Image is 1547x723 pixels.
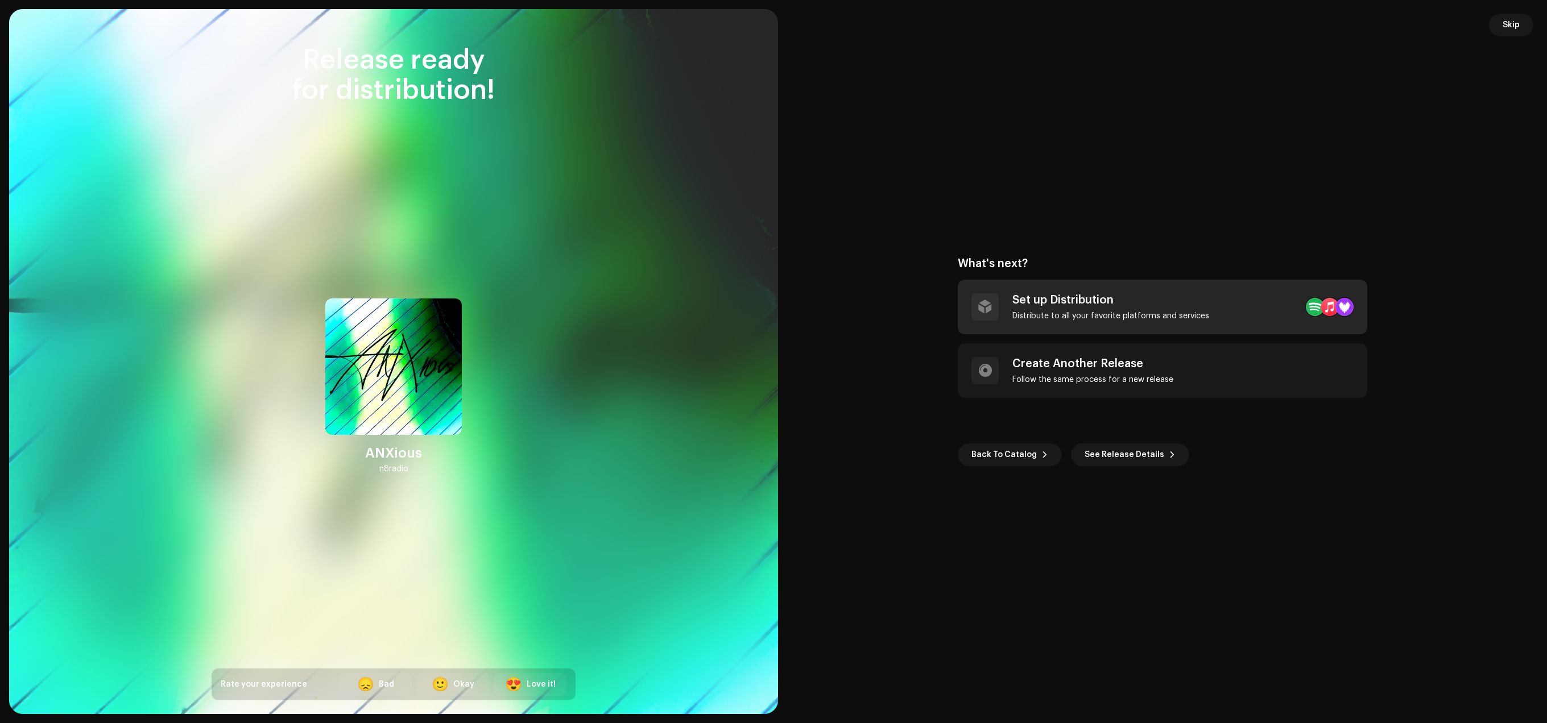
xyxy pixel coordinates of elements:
button: See Release Details [1071,443,1189,466]
div: Create Another Release [1012,357,1173,371]
span: Rate your experience [221,680,307,688]
div: Okay [453,679,474,691]
span: Skip [1503,14,1520,36]
re-a-post-create-item: Set up Distribution [958,280,1367,334]
button: Back To Catalog [958,443,1062,466]
span: See Release Details [1085,443,1164,466]
div: 😞 [357,678,374,691]
div: Release ready for distribution! [212,45,576,106]
div: Set up Distribution [1012,293,1209,307]
div: n8radio [379,462,408,476]
div: Distribute to all your favorite platforms and services [1012,311,1209,321]
span: Back To Catalog [971,443,1037,466]
div: Bad [379,679,394,691]
button: Skip [1489,14,1533,36]
img: a09c3a6c-c70c-41ba-8891-197806a9fbd6 [325,298,462,435]
div: Follow the same process for a new release [1012,375,1173,384]
re-a-post-create-item: Create Another Release [958,343,1367,398]
div: ANXious [365,444,422,462]
div: What's next? [958,257,1367,271]
div: 😍 [505,678,522,691]
div: 🙂 [432,678,449,691]
div: Love it! [527,679,556,691]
